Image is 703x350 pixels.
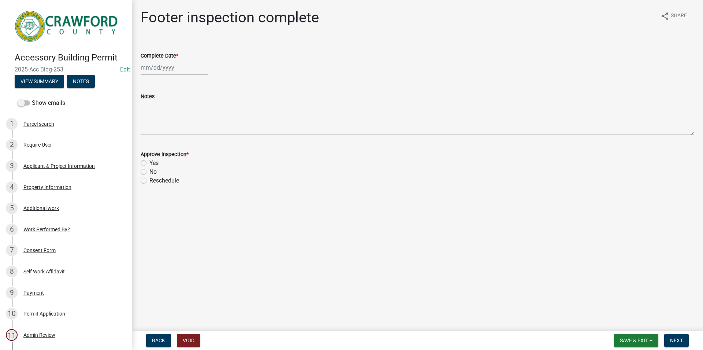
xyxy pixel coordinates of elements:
div: Additional work [23,206,59,211]
div: Self Work Affidavit [23,269,65,274]
div: 4 [6,181,18,193]
wm-modal-confirm: Notes [67,79,95,85]
div: Parcel search [23,121,54,126]
div: Applicant & Project Information [23,163,95,169]
button: Back [146,334,171,347]
div: Property Information [23,185,71,190]
label: Complete Date [141,54,178,59]
a: Edit [120,66,130,73]
div: 6 [6,224,18,235]
button: View Summary [15,75,64,88]
button: Next [664,334,689,347]
label: Yes [149,159,159,167]
label: Reschedule [149,176,179,185]
span: Next [670,338,683,343]
img: Crawford County, Georgia [15,8,120,45]
div: Consent Form [23,248,56,253]
span: 2025-Acc Bldg-253 [15,66,117,73]
div: 5 [6,202,18,214]
wm-modal-confirm: Edit Application Number [120,66,130,73]
div: Payment [23,290,44,295]
div: 7 [6,244,18,256]
h1: Footer inspection complete [141,9,319,26]
label: Approve Inspection [141,152,189,157]
h4: Accessory Building Permit [15,52,126,63]
div: 11 [6,329,18,341]
wm-modal-confirm: Summary [15,79,64,85]
div: 2 [6,139,18,151]
button: Void [177,334,200,347]
div: Admin Review [23,332,55,338]
div: 8 [6,266,18,277]
div: Work Performed By? [23,227,70,232]
button: Save & Exit [614,334,658,347]
label: Notes [141,94,155,99]
div: 10 [6,308,18,320]
div: 9 [6,287,18,299]
i: share [661,12,669,21]
div: Require User [23,142,52,147]
span: Share [671,12,687,21]
div: 3 [6,160,18,172]
span: Back [152,338,165,343]
label: Show emails [18,99,65,107]
div: Permit Application [23,311,65,316]
label: No [149,167,157,176]
input: mm/dd/yyyy [141,60,208,75]
div: 1 [6,118,18,130]
button: Notes [67,75,95,88]
button: shareShare [655,9,693,23]
span: Save & Exit [620,338,648,343]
